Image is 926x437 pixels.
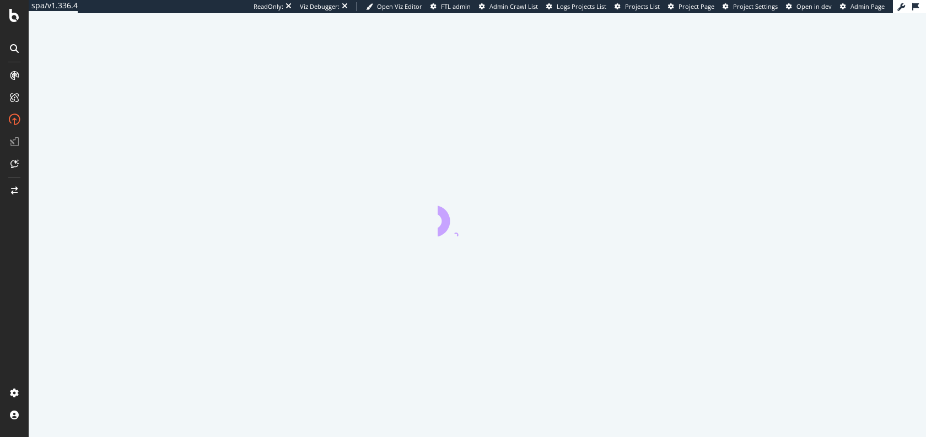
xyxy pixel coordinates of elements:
div: ReadOnly: [254,2,283,11]
a: FTL admin [430,2,471,11]
a: Open Viz Editor [366,2,422,11]
span: Projects List [625,2,660,10]
a: Open in dev [786,2,832,11]
span: Project Page [679,2,714,10]
div: animation [438,197,517,236]
a: Project Settings [723,2,778,11]
div: Viz Debugger: [300,2,340,11]
a: Admin Page [840,2,885,11]
span: Admin Page [850,2,885,10]
span: Logs Projects List [557,2,606,10]
a: Logs Projects List [546,2,606,11]
span: Project Settings [733,2,778,10]
span: Open Viz Editor [377,2,422,10]
span: Open in dev [796,2,832,10]
a: Project Page [668,2,714,11]
span: FTL admin [441,2,471,10]
a: Projects List [615,2,660,11]
a: Admin Crawl List [479,2,538,11]
span: Admin Crawl List [489,2,538,10]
